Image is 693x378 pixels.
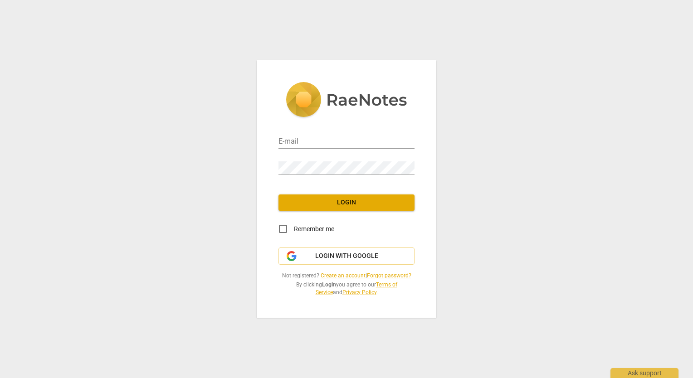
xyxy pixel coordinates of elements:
img: 5ac2273c67554f335776073100b6d88f.svg [286,82,407,119]
a: Forgot password? [367,272,411,279]
button: Login [278,194,415,211]
a: Terms of Service [316,281,397,296]
a: Create an account [321,272,366,279]
span: By clicking you agree to our and . [278,281,415,296]
b: Login [322,281,336,288]
span: Login [286,198,407,207]
div: Ask support [610,368,678,378]
span: Login with Google [315,252,378,261]
a: Privacy Policy [342,289,376,296]
button: Login with Google [278,247,415,265]
span: Remember me [294,224,334,234]
span: Not registered? | [278,272,415,280]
